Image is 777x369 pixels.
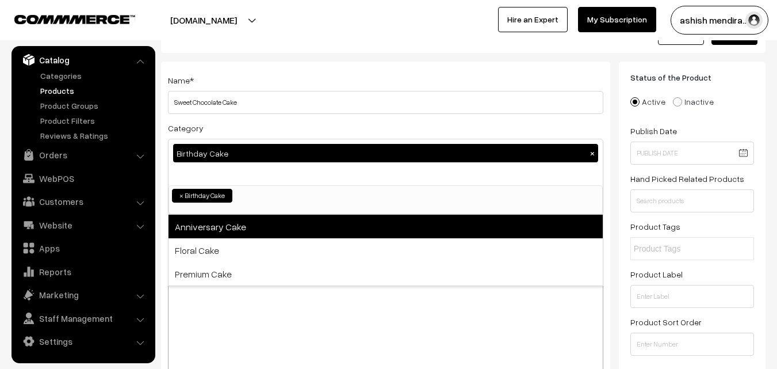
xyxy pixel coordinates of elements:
[630,268,683,280] label: Product Label
[630,316,702,328] label: Product Sort Order
[179,191,183,201] span: ×
[37,130,151,142] a: Reviews & Ratings
[14,191,151,212] a: Customers
[630,333,754,356] input: Enter Number
[630,142,754,165] input: Publish Date
[173,144,598,162] div: Birthday Cake
[37,100,151,112] a: Product Groups
[169,262,603,286] span: Premium Cake
[673,96,714,108] label: Inactive
[630,96,665,108] label: Active
[14,215,151,235] a: Website
[169,215,603,238] span: Anniversary Cake
[169,238,603,262] span: Floral Cake
[37,115,151,127] a: Product Filters
[168,91,603,114] input: Name
[168,74,194,86] label: Name
[630,173,744,185] label: Hand Picked Related Products
[630,285,754,308] input: Enter Label
[634,243,734,255] input: Product Tags
[745,12,763,29] img: user
[14,144,151,165] a: Orders
[630,220,680,233] label: Product Tags
[630,189,754,212] input: Search products
[172,189,232,203] li: Birthday Cake
[14,50,151,70] a: Catalog
[498,7,568,32] a: Hire an Expert
[578,7,656,32] a: My Subscription
[14,331,151,352] a: Settings
[168,122,204,134] label: Category
[14,284,151,305] a: Marketing
[37,85,151,97] a: Products
[587,148,598,158] button: ×
[14,12,115,25] a: COMMMERCE
[14,168,151,189] a: WebPOS
[130,6,277,35] button: [DOMAIN_NAME]
[630,125,677,137] label: Publish Date
[14,15,135,24] img: COMMMERCE
[671,6,768,35] button: ashish mendira…
[630,73,725,82] span: Status of the Product
[14,238,151,258] a: Apps
[37,70,151,82] a: Categories
[14,308,151,329] a: Staff Management
[14,261,151,282] a: Reports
